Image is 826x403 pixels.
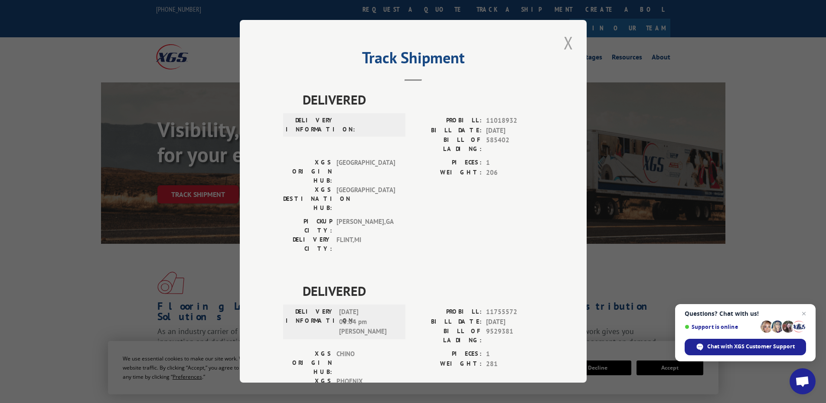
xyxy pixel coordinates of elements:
label: PIECES: [413,158,482,168]
span: Support is online [685,324,757,330]
button: Close modal [561,31,576,55]
span: [GEOGRAPHIC_DATA] [336,158,395,186]
label: PIECES: [413,350,482,360]
label: DELIVERY INFORMATION: [286,116,335,134]
label: DELIVERY CITY: [283,236,332,254]
span: Chat with XGS Customer Support [707,343,795,351]
span: DELIVERED [303,90,543,110]
label: WEIGHT: [413,168,482,178]
span: [DATE] [486,317,543,327]
label: BILL OF LADING: [413,327,482,345]
label: PROBILL: [413,116,482,126]
span: 585402 [486,136,543,154]
label: PICKUP CITY: [283,217,332,236]
span: 281 [486,359,543,369]
label: DELIVERY INFORMATION: [286,308,335,337]
label: XGS ORIGIN HUB: [283,158,332,186]
a: Open chat [790,368,816,394]
h2: Track Shipment [283,52,543,68]
label: BILL DATE: [413,317,482,327]
span: [DATE] [486,126,543,136]
span: 206 [486,168,543,178]
span: [DATE] 03:04 pm [PERSON_NAME] [339,308,398,337]
span: 11018932 [486,116,543,126]
label: XGS DESTINATION HUB: [283,186,332,213]
label: XGS ORIGIN HUB: [283,350,332,377]
label: WEIGHT: [413,359,482,369]
span: CHINO [336,350,395,377]
span: Chat with XGS Customer Support [685,339,806,355]
span: 9529381 [486,327,543,345]
label: BILL OF LADING: [413,136,482,154]
span: Questions? Chat with us! [685,310,806,317]
span: DELIVERED [303,282,543,301]
span: 11755572 [486,308,543,318]
span: 1 [486,158,543,168]
span: FLINT , MI [336,236,395,254]
span: [GEOGRAPHIC_DATA] [336,186,395,213]
span: 1 [486,350,543,360]
span: [PERSON_NAME] , GA [336,217,395,236]
label: BILL DATE: [413,126,482,136]
label: PROBILL: [413,308,482,318]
